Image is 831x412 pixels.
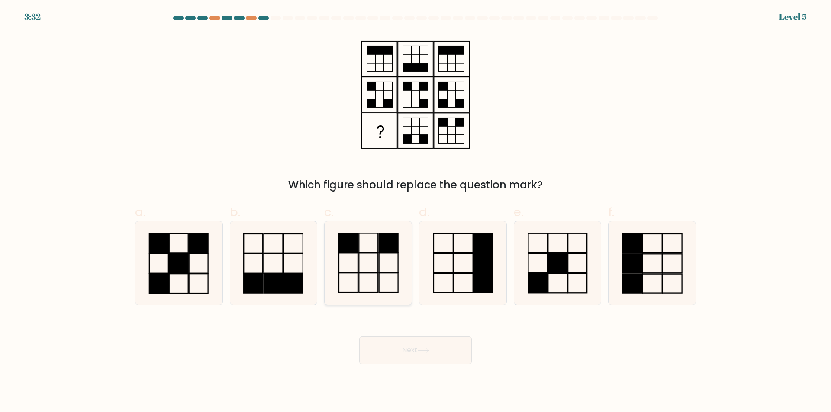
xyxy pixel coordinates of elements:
button: Next [359,336,472,364]
div: Level 5 [779,10,807,23]
div: Which figure should replace the question mark? [140,177,691,193]
span: f. [608,204,614,220]
span: a. [135,204,145,220]
span: e. [514,204,523,220]
span: d. [419,204,429,220]
div: 3:32 [24,10,41,23]
span: c. [324,204,334,220]
span: b. [230,204,240,220]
